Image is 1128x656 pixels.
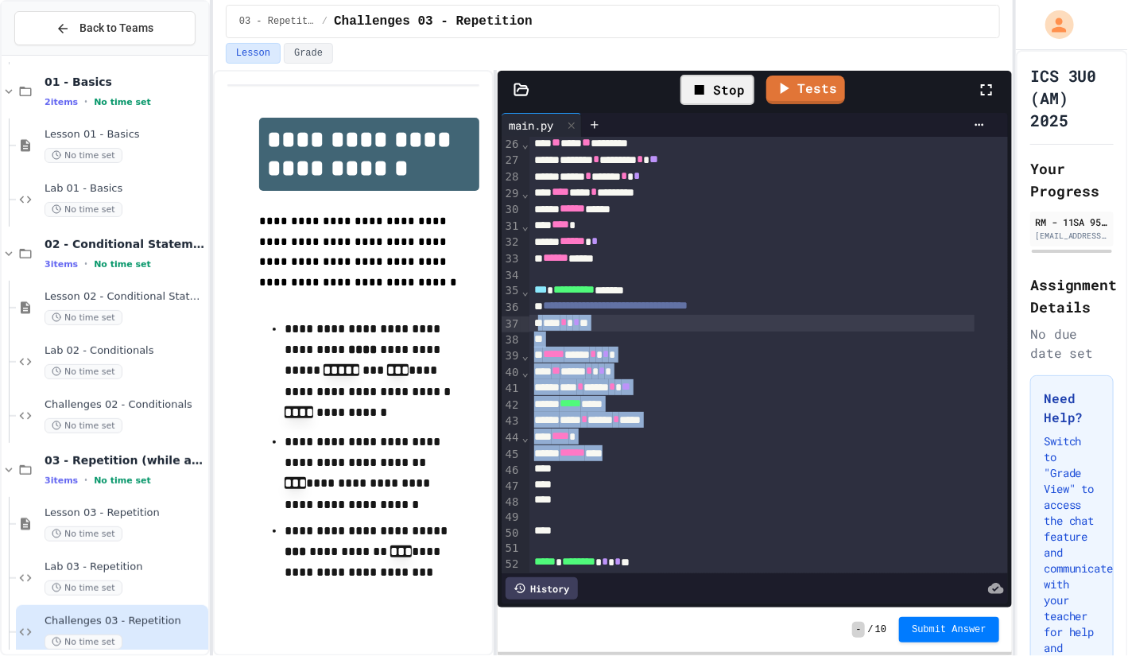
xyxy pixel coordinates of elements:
[94,259,151,270] span: No time set
[45,453,205,468] span: 03 - Repetition (while and for)
[45,97,78,107] span: 2 items
[45,615,205,628] span: Challenges 03 - Repetition
[852,622,864,638] span: -
[502,573,521,590] div: 53
[45,364,122,379] span: No time set
[79,20,153,37] span: Back to Teams
[502,541,521,557] div: 51
[502,348,521,365] div: 39
[875,623,886,636] span: 10
[502,186,521,203] div: 29
[1029,6,1078,43] div: My Account
[502,251,521,268] div: 33
[45,476,78,486] span: 3 items
[322,15,328,28] span: /
[1030,64,1114,131] h1: ICS 3U0 (AM) 2025
[502,268,521,284] div: 34
[912,623,987,636] span: Submit Answer
[502,430,521,447] div: 44
[84,474,87,487] span: •
[521,285,529,297] span: Fold line
[45,526,122,541] span: No time set
[502,413,521,430] div: 43
[45,635,122,650] span: No time set
[899,617,999,642] button: Submit Answer
[502,169,521,186] div: 28
[502,365,521,382] div: 40
[502,219,521,235] div: 31
[1035,215,1109,229] div: RM - 11SA 954730 [PERSON_NAME] SS
[502,153,521,169] div: 27
[45,310,122,325] span: No time set
[226,43,281,64] button: Lesson
[45,398,205,412] span: Challenges 02 - Conditionals
[868,623,874,636] span: /
[521,366,529,378] span: Fold line
[334,12,533,31] span: Challenges 03 - Repetition
[45,290,205,304] span: Lesson 02 - Conditional Statements (if)
[521,431,529,444] span: Fold line
[94,97,151,107] span: No time set
[521,349,529,362] span: Fold line
[45,128,205,142] span: Lesson 01 - Basics
[45,580,122,596] span: No time set
[1035,230,1109,242] div: [EMAIL_ADDRESS][DOMAIN_NAME]
[84,95,87,108] span: •
[502,557,521,573] div: 52
[502,113,582,137] div: main.py
[239,15,316,28] span: 03 - Repetition (while and for)
[502,510,521,526] div: 49
[502,202,521,219] div: 30
[506,577,578,600] div: History
[502,398,521,414] div: 42
[1044,389,1100,427] h3: Need Help?
[45,418,122,433] span: No time set
[521,219,529,232] span: Fold line
[521,138,529,150] span: Fold line
[502,332,521,348] div: 38
[502,300,521,316] div: 36
[45,237,205,251] span: 02 - Conditional Statements (if)
[45,75,205,89] span: 01 - Basics
[94,476,151,486] span: No time set
[521,187,529,200] span: Fold line
[284,43,333,64] button: Grade
[680,75,754,105] div: Stop
[502,479,521,495] div: 47
[502,381,521,398] div: 41
[766,76,845,104] a: Tests
[14,11,196,45] button: Back to Teams
[45,182,205,196] span: Lab 01 - Basics
[45,507,205,520] span: Lesson 03 - Repetition
[84,258,87,270] span: •
[45,344,205,358] span: Lab 02 - Conditionals
[502,495,521,510] div: 48
[45,561,205,574] span: Lab 03 - Repetition
[45,259,78,270] span: 3 items
[502,316,521,333] div: 37
[45,202,122,217] span: No time set
[502,283,521,300] div: 35
[502,117,562,134] div: main.py
[1030,157,1114,202] h2: Your Progress
[1030,274,1114,318] h2: Assignment Details
[502,137,521,153] div: 26
[502,447,521,464] div: 45
[45,148,122,163] span: No time set
[1030,324,1114,363] div: No due date set
[502,526,521,541] div: 50
[502,463,521,479] div: 46
[502,235,521,251] div: 32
